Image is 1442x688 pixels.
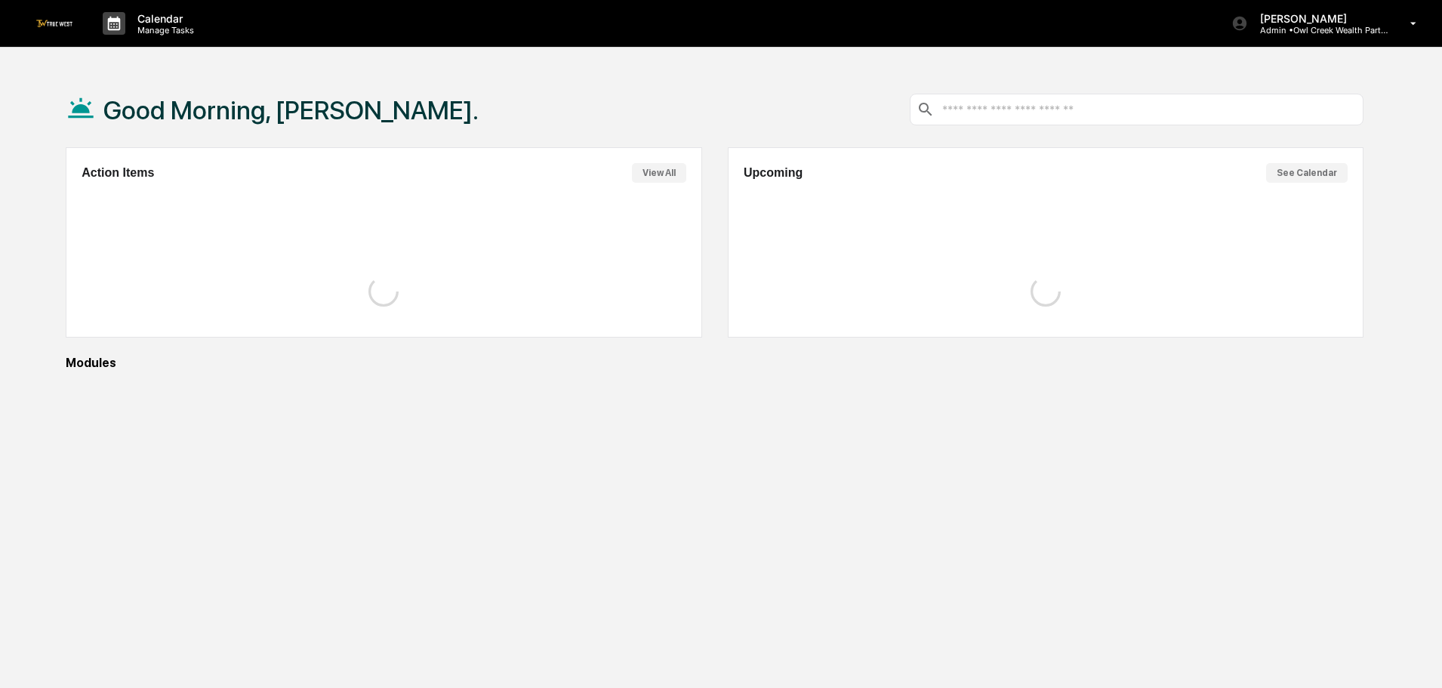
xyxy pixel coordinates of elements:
h2: Action Items [82,166,154,180]
h1: Good Morning, [PERSON_NAME]. [103,95,479,125]
img: logo [36,20,72,26]
h2: Upcoming [744,166,803,180]
div: Modules [66,356,1363,370]
p: [PERSON_NAME] [1248,12,1388,25]
p: Manage Tasks [125,25,202,35]
p: Admin • Owl Creek Wealth Partners [1248,25,1388,35]
button: View All [632,163,686,183]
button: See Calendar [1266,163,1348,183]
p: Calendar [125,12,202,25]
